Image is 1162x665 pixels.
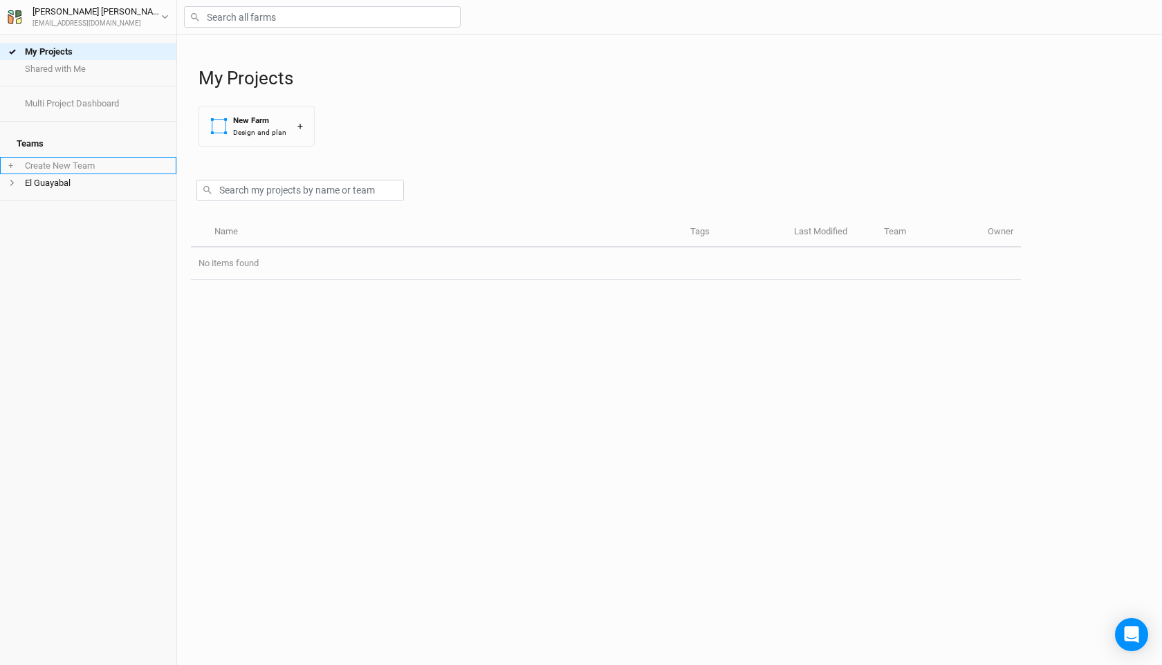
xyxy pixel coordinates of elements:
[206,218,682,247] th: Name
[199,68,1148,89] h1: My Projects
[786,218,876,247] th: Last Modified
[297,119,303,133] div: +
[8,160,13,171] span: +
[191,247,1021,280] td: No items found
[233,115,286,127] div: New Farm
[876,218,980,247] th: Team
[980,218,1021,247] th: Owner
[184,6,461,28] input: Search all farms
[233,127,286,138] div: Design and plan
[199,106,315,147] button: New FarmDesign and plan+
[683,218,786,247] th: Tags
[1115,618,1148,651] div: Open Intercom Messenger
[8,130,168,158] h4: Teams
[33,5,161,19] div: [PERSON_NAME] [PERSON_NAME]
[7,4,169,29] button: [PERSON_NAME] [PERSON_NAME][EMAIL_ADDRESS][DOMAIN_NAME]
[33,19,161,29] div: [EMAIL_ADDRESS][DOMAIN_NAME]
[196,180,404,201] input: Search my projects by name or team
